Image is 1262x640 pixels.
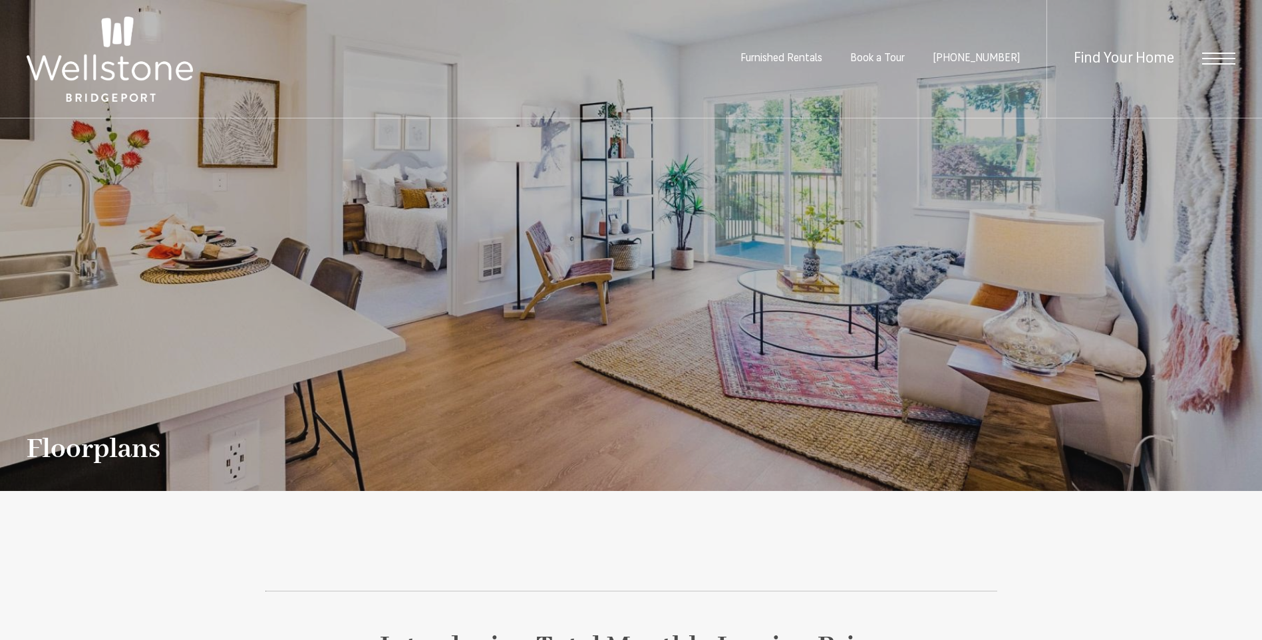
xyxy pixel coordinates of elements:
button: Open Menu [1202,53,1235,65]
h1: Floorplans [27,434,160,464]
a: Find Your Home [1074,51,1174,67]
img: Wellstone [27,17,193,102]
a: Call Us at (253) 642-8681 [933,53,1020,64]
span: [PHONE_NUMBER] [933,53,1020,64]
a: Book a Tour [850,53,905,64]
a: Furnished Rentals [740,53,822,64]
